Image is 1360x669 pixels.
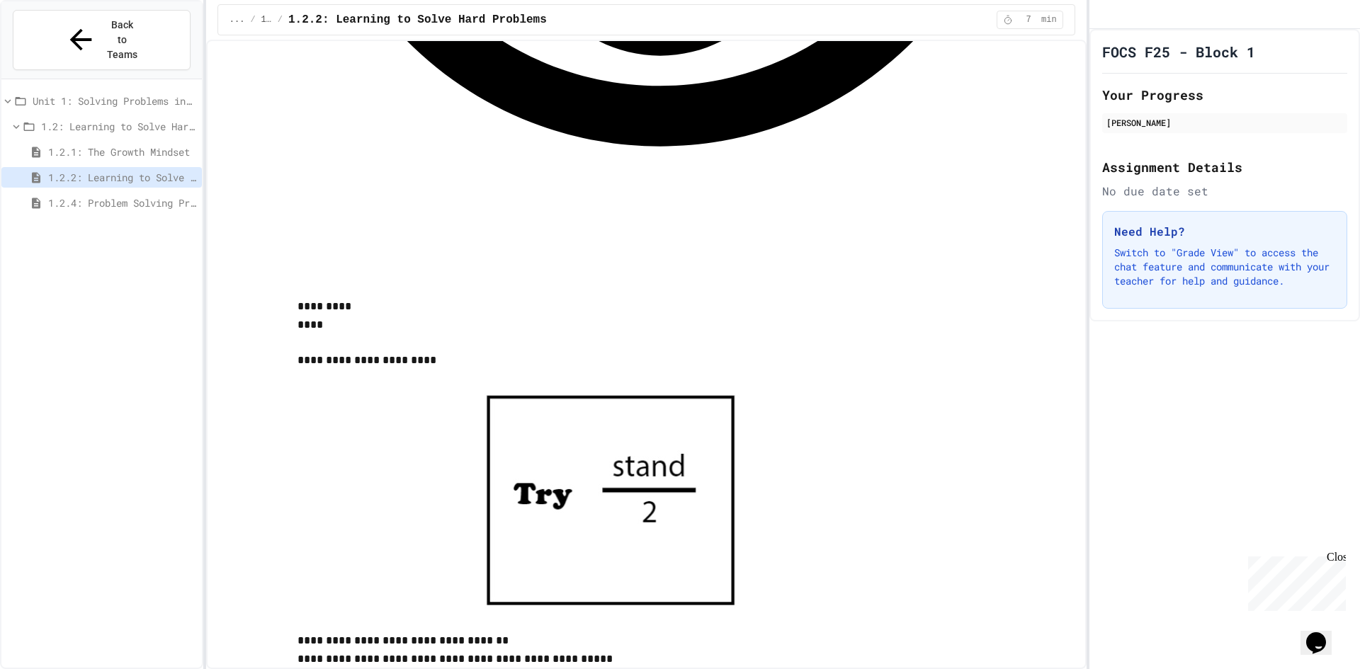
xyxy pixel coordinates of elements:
span: 1.2.1: The Growth Mindset [48,144,196,159]
h3: Need Help? [1114,223,1335,240]
p: Switch to "Grade View" to access the chat feature and communicate with your teacher for help and ... [1114,246,1335,288]
div: Chat with us now!Close [6,6,98,90]
iframe: chat widget [1300,612,1346,655]
span: / [278,14,283,25]
span: 7 [1017,14,1040,25]
iframe: chat widget [1242,551,1346,611]
span: Unit 1: Solving Problems in Computer Science [33,93,196,108]
h2: Your Progress [1102,85,1347,105]
span: / [250,14,255,25]
button: Back to Teams [13,10,191,70]
span: Back to Teams [106,18,139,62]
span: 1.2: Learning to Solve Hard Problems [41,119,196,134]
span: 1.2.2: Learning to Solve Hard Problems [48,170,196,185]
div: [PERSON_NAME] [1106,116,1343,129]
span: 1.2: Learning to Solve Hard Problems [261,14,272,25]
span: 1.2.2: Learning to Solve Hard Problems [288,11,547,28]
span: ... [229,14,245,25]
h2: Assignment Details [1102,157,1347,177]
span: min [1041,14,1057,25]
div: No due date set [1102,183,1347,200]
span: 1.2.4: Problem Solving Practice [48,195,196,210]
h1: FOCS F25 - Block 1 [1102,42,1255,62]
